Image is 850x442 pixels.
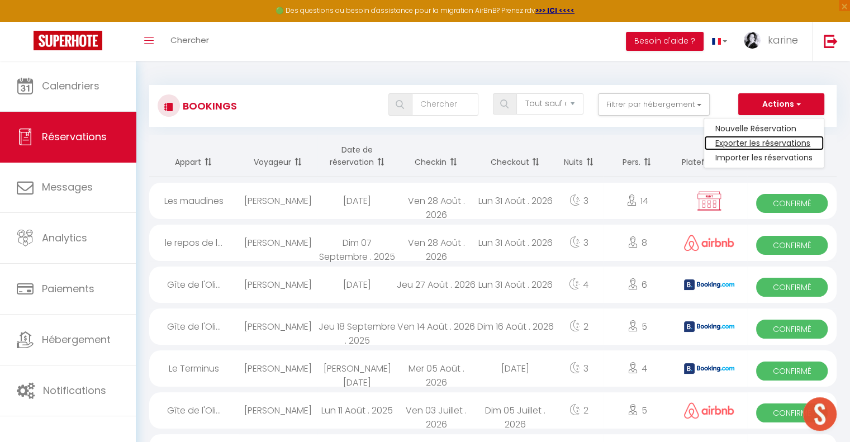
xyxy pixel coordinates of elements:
[626,32,704,51] button: Besoin d'aide ?
[738,93,824,116] button: Actions
[42,79,99,93] span: Calendriers
[704,136,824,150] a: Exporter les réservations
[149,135,239,177] th: Sort by rentals
[535,6,574,15] a: >>> ICI <<<<
[42,180,93,194] span: Messages
[42,130,107,144] span: Réservations
[704,121,824,136] a: Nouvelle Réservation
[598,93,710,116] button: Filtrer par hébergement
[34,31,102,50] img: Super Booking
[824,34,838,48] img: logout
[704,150,824,165] a: Importer les réservations
[672,135,747,177] th: Sort by channel
[239,135,317,177] th: Sort by guest
[744,32,761,49] img: ...
[768,33,798,47] span: karine
[162,22,217,61] a: Chercher
[43,383,106,397] span: Notifications
[397,135,476,177] th: Sort by checkin
[42,231,87,245] span: Analytics
[476,135,554,177] th: Sort by checkout
[180,93,237,118] h3: Bookings
[412,93,478,116] input: Chercher
[317,135,396,177] th: Sort by booking date
[603,135,672,177] th: Sort by people
[803,397,837,431] div: Ouvrir le chat
[735,22,812,61] a: ... karine
[42,332,111,346] span: Hébergement
[42,282,94,296] span: Paiements
[170,34,209,46] span: Chercher
[555,135,603,177] th: Sort by nights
